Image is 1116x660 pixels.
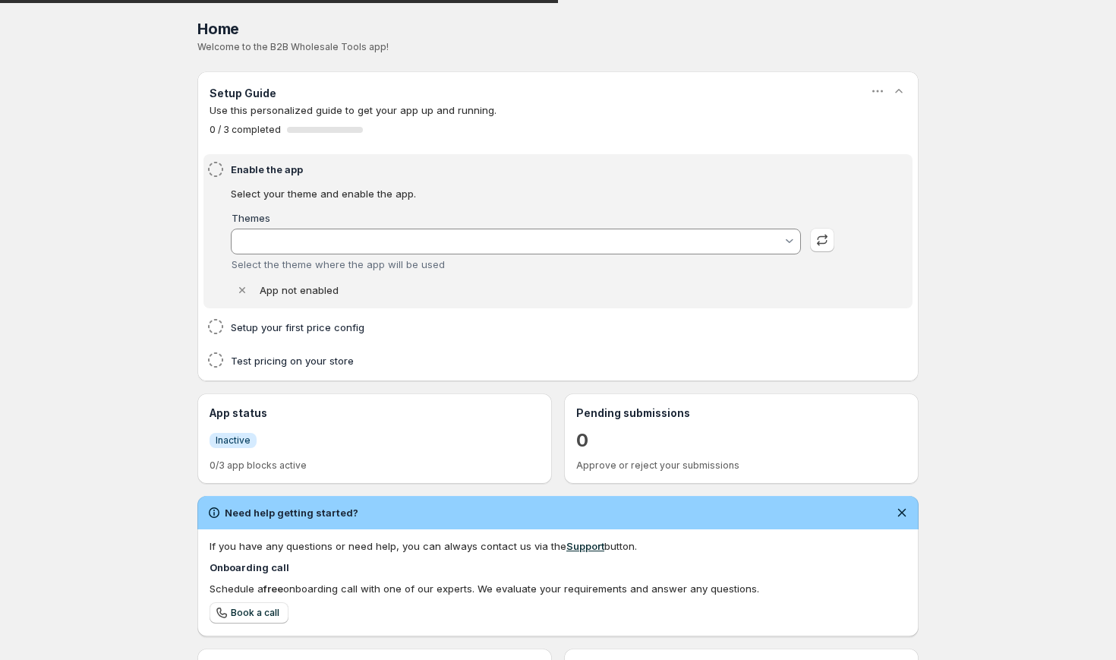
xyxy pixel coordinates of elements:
a: Book a call [210,602,288,624]
button: Dismiss notification [891,502,913,523]
a: 0 [576,428,588,453]
div: If you have any questions or need help, you can always contact us via the button. [210,538,906,554]
span: 0 / 3 completed [210,124,281,136]
p: Select your theme and enable the app. [231,186,834,201]
h4: Enable the app [231,162,839,177]
div: Select the theme where the app will be used [232,258,802,270]
h4: Setup your first price config [231,320,839,335]
h3: Pending submissions [576,406,906,421]
div: Schedule a onboarding call with one of our experts. We evaluate your requirements and answer any ... [210,581,906,596]
h4: Test pricing on your store [231,353,839,368]
span: Inactive [216,434,251,447]
a: Support [566,540,604,552]
p: Use this personalized guide to get your app up and running. [210,103,906,118]
h2: Need help getting started? [225,505,358,520]
h4: Onboarding call [210,560,906,575]
p: Welcome to the B2B Wholesale Tools app! [197,41,919,53]
span: Home [197,20,239,38]
b: free [263,583,283,595]
h3: Setup Guide [210,86,276,101]
label: Themes [232,212,270,224]
p: Approve or reject your submissions [576,459,906,472]
p: App not enabled [260,283,339,298]
p: 0/3 app blocks active [210,459,540,472]
a: InfoInactive [210,432,257,448]
span: Book a call [231,607,279,619]
h3: App status [210,406,540,421]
